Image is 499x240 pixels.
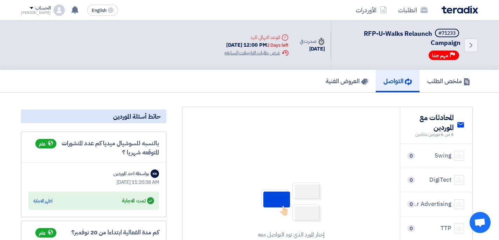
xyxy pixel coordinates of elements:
[409,200,451,209] div: I AL-THAMANIN For Advertising
[454,175,464,185] img: company-name
[224,41,288,49] div: [DATE] 12:00 PM
[409,131,454,138] span: 6 من 6 موردين متاحين
[432,52,448,59] span: مهم جدا
[383,77,412,85] h5: التواصل
[318,70,376,92] a: العروض الفنية
[376,70,420,92] a: التواصل
[470,212,491,233] div: دردشة مفتوحة
[92,8,106,13] span: English
[224,49,288,56] div: عرض طلبات التاجيلات السابقه
[224,34,288,41] div: الموعد النهائي للرد
[258,231,325,239] div: إختار المورد الذي تود التواصل معه
[429,175,451,185] div: DigiTect
[256,180,326,225] img: No Partner Selected
[87,5,118,16] button: English
[300,38,325,45] div: صدرت في
[407,201,415,208] span: 0
[454,224,464,233] img: company-name
[39,141,46,147] span: عام
[39,230,46,236] span: عام
[33,198,53,205] div: اظهر الاجابة
[420,70,478,92] a: ملخص الطلب
[407,152,415,159] span: 0
[407,225,415,232] span: 0
[326,77,368,85] h5: العروض الفنية
[35,5,50,11] div: الحساب
[350,2,393,18] a: الأوردرات
[340,29,460,47] h5: RFP-U-Walks Relaunch Campaign
[300,45,325,53] div: [DATE]
[427,77,470,85] h5: ملخص الطلب
[54,5,65,16] img: profile_test.png
[454,199,464,209] img: company-name
[28,179,159,186] div: [DATE] 11:20:38 AM
[28,139,159,157] div: بالنسبه للسوشيال ميديا كم عدد المنشورات المتوقعه شهريا ؟
[441,224,451,233] div: TTP
[122,196,154,206] div: تمت الاجابة
[364,29,460,47] span: RFP-U-Walks Relaunch Campaign
[113,170,149,177] div: بواسطة احد الموردين
[435,151,451,160] div: Swing
[151,169,159,178] div: KA
[267,42,289,49] div: 2 Days left
[442,6,478,14] img: Teradix logo
[113,112,161,120] span: حائط أسئلة الموردين
[409,113,454,132] h2: المحادثات مع الموردين
[407,176,415,184] span: 0
[393,2,433,18] a: الطلبات
[454,151,464,161] img: company-name
[28,228,159,238] div: كم مدة الفعالية ابتداءا من 20 نوفمبر؟
[438,31,456,36] div: #71233
[21,11,51,15] div: [PERSON_NAME]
